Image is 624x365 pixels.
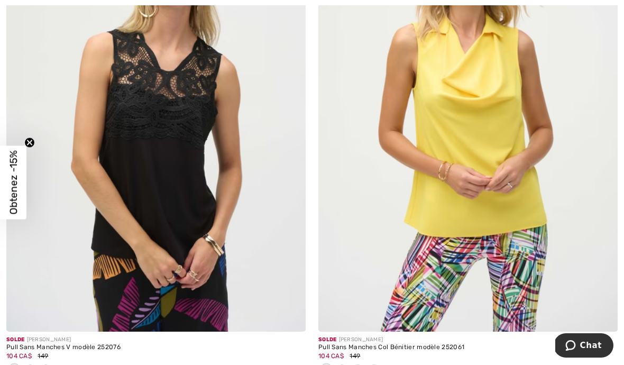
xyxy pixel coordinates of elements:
span: 149 [350,352,360,360]
span: 149 [38,352,48,360]
span: 104 CA$ [6,352,32,360]
span: 104 CA$ [318,352,344,360]
div: Pull Sans Manches V modèle 252076 [6,344,306,351]
span: Solde [6,336,25,343]
div: [PERSON_NAME] [6,336,306,344]
span: Solde [318,336,337,343]
iframe: Ouvre un widget dans lequel vous pouvez chatter avec l’un de nos agents [555,333,613,360]
div: [PERSON_NAME] [318,336,618,344]
div: Pull Sans Manches Col Bénitier modèle 252061 [318,344,618,351]
span: Obtenez -15% [7,151,20,215]
button: Close teaser [24,138,35,148]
